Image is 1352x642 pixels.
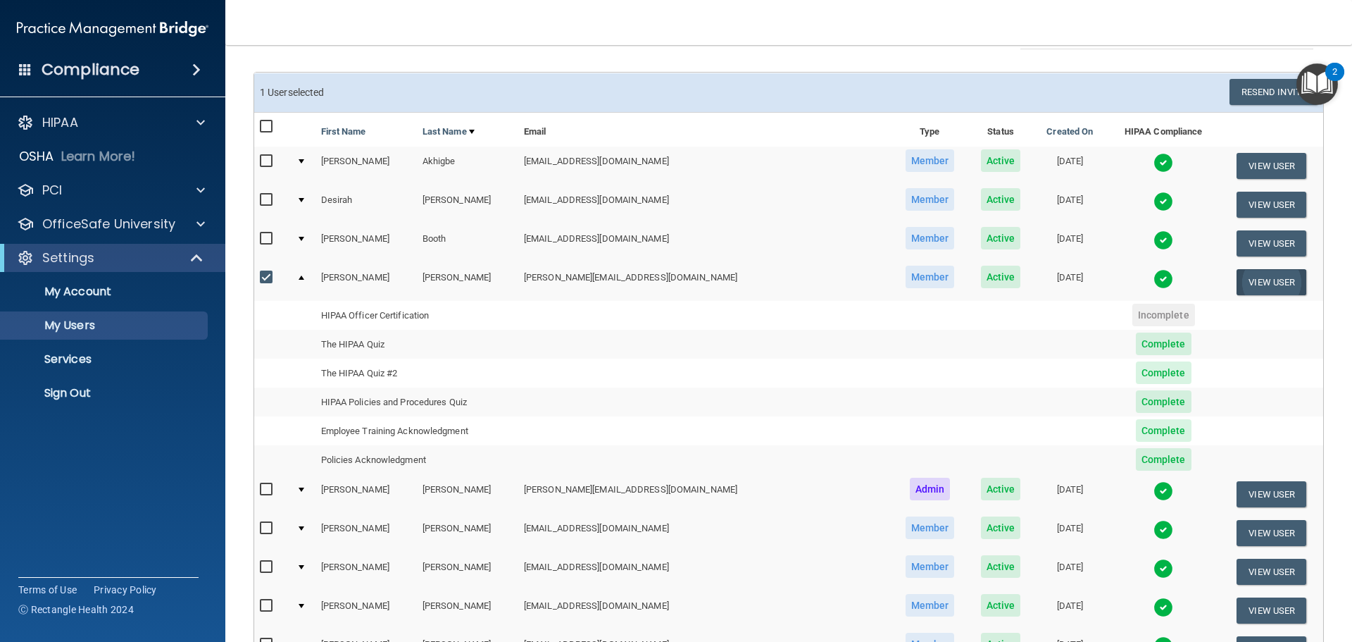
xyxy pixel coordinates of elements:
[1153,559,1173,579] img: tick.e7d51cea.svg
[1296,63,1338,105] button: Open Resource Center, 2 new notifications
[423,123,475,140] a: Last Name
[1237,153,1306,179] button: View User
[321,123,366,140] a: First Name
[417,224,518,263] td: Booth
[17,15,208,43] img: PMB logo
[315,553,417,591] td: [PERSON_NAME]
[906,266,955,288] span: Member
[906,555,955,578] span: Member
[1332,72,1337,90] div: 2
[518,514,891,553] td: [EMAIL_ADDRESS][DOMAIN_NAME]
[42,60,139,80] h4: Compliance
[1033,475,1106,514] td: [DATE]
[1153,153,1173,173] img: tick.e7d51cea.svg
[518,553,891,591] td: [EMAIL_ADDRESS][DOMAIN_NAME]
[1033,514,1106,553] td: [DATE]
[981,188,1021,211] span: Active
[260,87,778,98] h6: 1 User selected
[1237,520,1306,546] button: View User
[315,147,417,185] td: [PERSON_NAME]
[17,249,204,266] a: Settings
[1033,553,1106,591] td: [DATE]
[1237,269,1306,295] button: View User
[1136,448,1191,471] span: Complete
[417,185,518,224] td: [PERSON_NAME]
[1153,598,1173,617] img: tick.e7d51cea.svg
[42,216,175,233] p: OfficeSafe University
[417,553,518,591] td: [PERSON_NAME]
[981,517,1021,539] span: Active
[906,188,955,211] span: Member
[968,113,1033,147] th: Status
[315,330,518,359] td: The HIPAA Quiz
[981,227,1021,249] span: Active
[1153,230,1173,250] img: tick.e7d51cea.svg
[315,591,417,630] td: [PERSON_NAME]
[18,603,134,617] span: Ⓒ Rectangle Health 2024
[1237,230,1306,257] button: View User
[1237,192,1306,218] button: View User
[417,514,518,553] td: [PERSON_NAME]
[518,224,891,263] td: [EMAIL_ADDRESS][DOMAIN_NAME]
[1136,362,1191,384] span: Complete
[1033,224,1106,263] td: [DATE]
[17,114,205,131] a: HIPAA
[1153,520,1173,540] img: tick.e7d51cea.svg
[1033,185,1106,224] td: [DATE]
[315,514,417,553] td: [PERSON_NAME]
[17,216,205,233] a: OfficeSafe University
[1153,192,1173,211] img: tick.e7d51cea.svg
[1132,304,1195,326] span: Incomplete
[1136,333,1191,355] span: Complete
[1237,559,1306,585] button: View User
[315,359,518,388] td: The HIPAA Quiz #2
[981,594,1021,617] span: Active
[315,263,417,301] td: [PERSON_NAME]
[18,583,77,597] a: Terms of Use
[17,182,205,199] a: PCI
[1046,123,1093,140] a: Created On
[9,285,201,299] p: My Account
[981,478,1021,500] span: Active
[518,475,891,514] td: [PERSON_NAME][EMAIL_ADDRESS][DOMAIN_NAME]
[1237,481,1306,507] button: View User
[981,149,1021,172] span: Active
[906,149,955,172] span: Member
[94,583,157,597] a: Privacy Policy
[417,263,518,301] td: [PERSON_NAME]
[61,148,136,165] p: Learn More!
[906,517,955,539] span: Member
[1153,481,1173,501] img: tick.e7d51cea.svg
[417,475,518,514] td: [PERSON_NAME]
[42,249,94,266] p: Settings
[315,185,417,224] td: Desirah
[9,352,201,366] p: Services
[981,555,1021,578] span: Active
[910,478,951,500] span: Admin
[1033,591,1106,630] td: [DATE]
[417,591,518,630] td: [PERSON_NAME]
[518,113,891,147] th: Email
[1229,79,1317,105] button: Resend Invite
[315,416,518,445] td: Employee Training Acknowledgment
[1136,419,1191,442] span: Complete
[315,445,518,474] td: Policies Acknowledgment
[518,147,891,185] td: [EMAIL_ADDRESS][DOMAIN_NAME]
[315,301,518,330] td: HIPAA Officer Certification
[906,227,955,249] span: Member
[1107,113,1220,147] th: HIPAA Compliance
[417,147,518,185] td: Akhigbe
[518,185,891,224] td: [EMAIL_ADDRESS][DOMAIN_NAME]
[518,591,891,630] td: [EMAIL_ADDRESS][DOMAIN_NAME]
[42,182,62,199] p: PCI
[1153,269,1173,289] img: tick.e7d51cea.svg
[1033,147,1106,185] td: [DATE]
[9,386,201,400] p: Sign Out
[906,594,955,617] span: Member
[315,224,417,263] td: [PERSON_NAME]
[518,263,891,301] td: [PERSON_NAME][EMAIL_ADDRESS][DOMAIN_NAME]
[42,114,78,131] p: HIPAA
[1033,263,1106,301] td: [DATE]
[1136,390,1191,413] span: Complete
[1237,598,1306,624] button: View User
